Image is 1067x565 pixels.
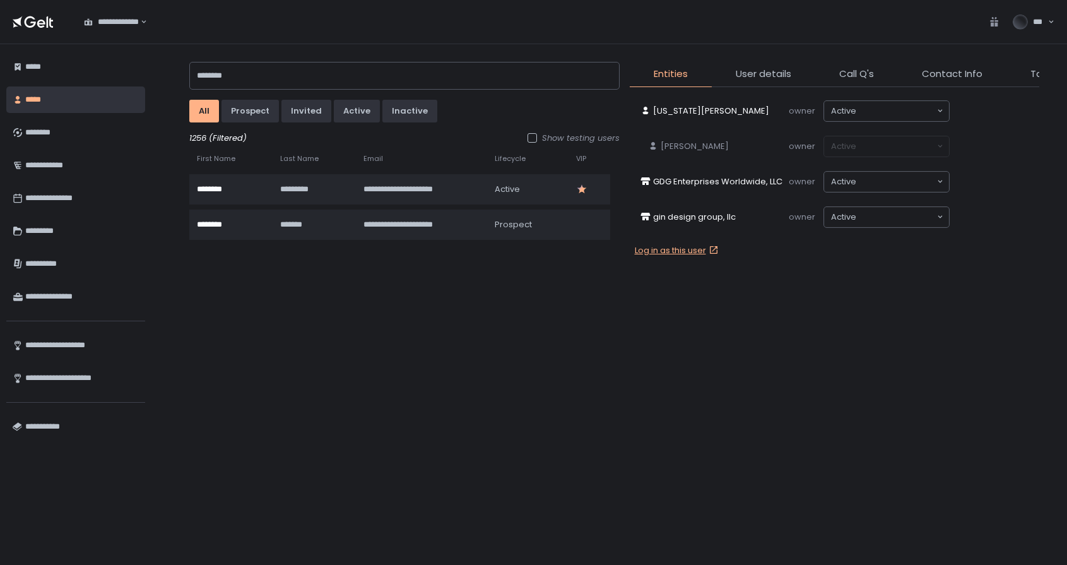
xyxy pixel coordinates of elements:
span: owner [789,211,815,223]
span: [US_STATE][PERSON_NAME] [653,105,769,117]
a: gin design group, llc [635,206,741,228]
div: inactive [392,105,428,117]
div: active [343,105,370,117]
button: All [189,100,219,122]
span: GDG Enterprises Worldwide, LLC [653,176,782,187]
span: owner [789,140,815,152]
span: gin design group, llc [653,211,736,223]
span: prospect [495,219,532,230]
span: [PERSON_NAME] [661,141,729,152]
span: Contact Info [922,67,982,81]
span: owner [789,105,815,117]
span: active [831,211,856,223]
div: 1256 (Filtered) [189,133,620,144]
input: Search for option [856,211,936,223]
span: User details [736,67,791,81]
span: Tax Q's [1030,67,1064,81]
div: Search for option [824,101,949,121]
span: Call Q's [839,67,874,81]
div: Search for option [824,207,949,227]
span: Lifecycle [495,154,526,164]
div: invited [291,105,322,117]
input: Search for option [856,105,936,117]
a: [US_STATE][PERSON_NAME] [635,100,774,122]
button: inactive [382,100,437,122]
span: Email [363,154,383,164]
input: Search for option [856,175,936,188]
a: GDG Enterprises Worldwide, LLC [635,171,787,193]
div: Search for option [76,9,147,35]
button: prospect [221,100,279,122]
div: prospect [231,105,269,117]
button: invited [281,100,331,122]
div: All [199,105,209,117]
button: active [334,100,380,122]
a: [PERSON_NAME] [643,136,734,157]
span: VIP [576,154,586,164]
div: Search for option [824,172,949,192]
span: active [495,184,520,195]
span: Last Name [280,154,319,164]
span: active [831,176,856,187]
span: First Name [197,154,235,164]
span: active [831,105,856,117]
a: Log in as this user [635,245,721,256]
span: owner [789,175,815,187]
span: Entities [654,67,688,81]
